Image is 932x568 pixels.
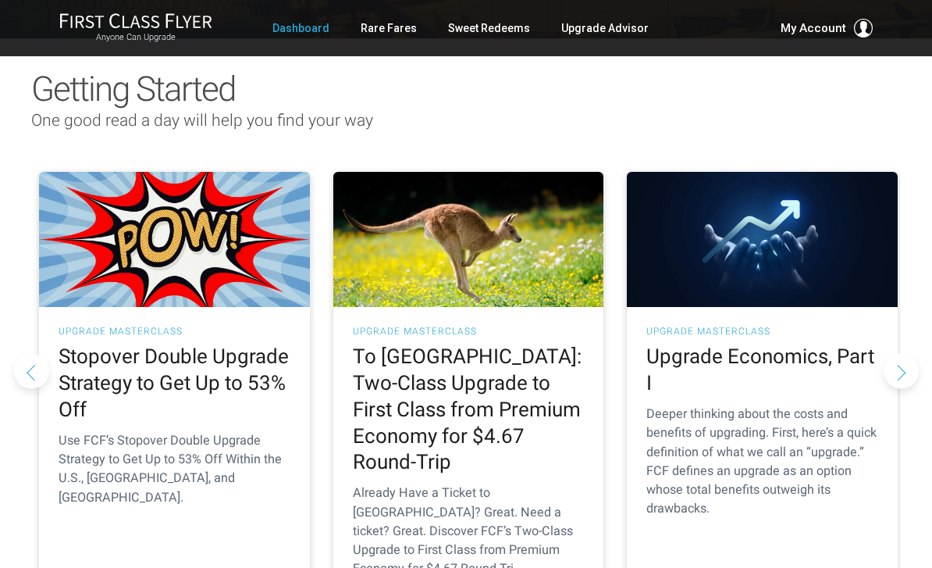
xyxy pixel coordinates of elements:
h2: To [GEOGRAPHIC_DATA]: Two-Class Upgrade to First Class from Premium Economy for $4.67 Round-Trip [353,344,585,476]
button: Previous slide [14,354,49,389]
a: Dashboard [272,14,329,42]
a: Rare Fares [361,14,417,42]
span: Getting Started [31,69,235,109]
p: Use FCF’s Stopover Double Upgrade Strategy to Get Up to 53% Off Within the U.S., [GEOGRAPHIC_DATA... [59,431,290,507]
h2: Stopover Double Upgrade Strategy to Get Up to 53% Off [59,344,290,423]
a: Sweet Redeems [448,14,530,42]
button: Next slide [884,354,919,389]
h3: UPGRADE MASTERCLASS [59,327,290,336]
button: My Account [781,19,873,38]
p: Deeper thinking about the costs and benefits of upgrading. First, here’s a quick definition of wh... [646,405,878,519]
a: First Class FlyerAnyone Can Upgrade [59,13,212,44]
span: My Account [781,19,846,38]
span: One good read a day will help you find your way [31,111,373,130]
a: Upgrade Advisor [561,14,649,42]
img: First Class Flyer [59,13,212,29]
h3: UPGRADE MASTERCLASS [353,327,585,336]
h2: Upgrade Economics, Part I [646,344,878,397]
small: Anyone Can Upgrade [59,32,212,43]
h3: UPGRADE MASTERCLASS [646,327,878,336]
